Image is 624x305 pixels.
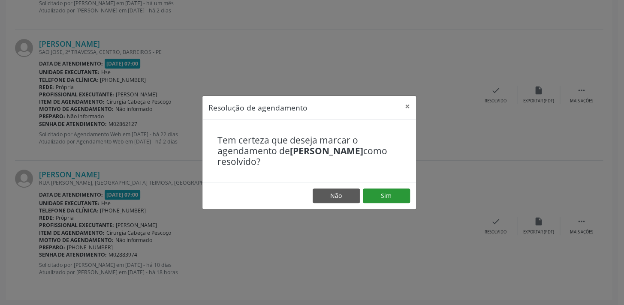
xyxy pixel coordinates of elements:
button: Sim [363,188,410,203]
button: Close [399,96,416,117]
h5: Resolução de agendamento [208,102,307,113]
h4: Tem certeza que deseja marcar o agendamento de como resolvido? [217,135,401,167]
button: Não [313,188,360,203]
b: [PERSON_NAME] [290,145,363,157]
